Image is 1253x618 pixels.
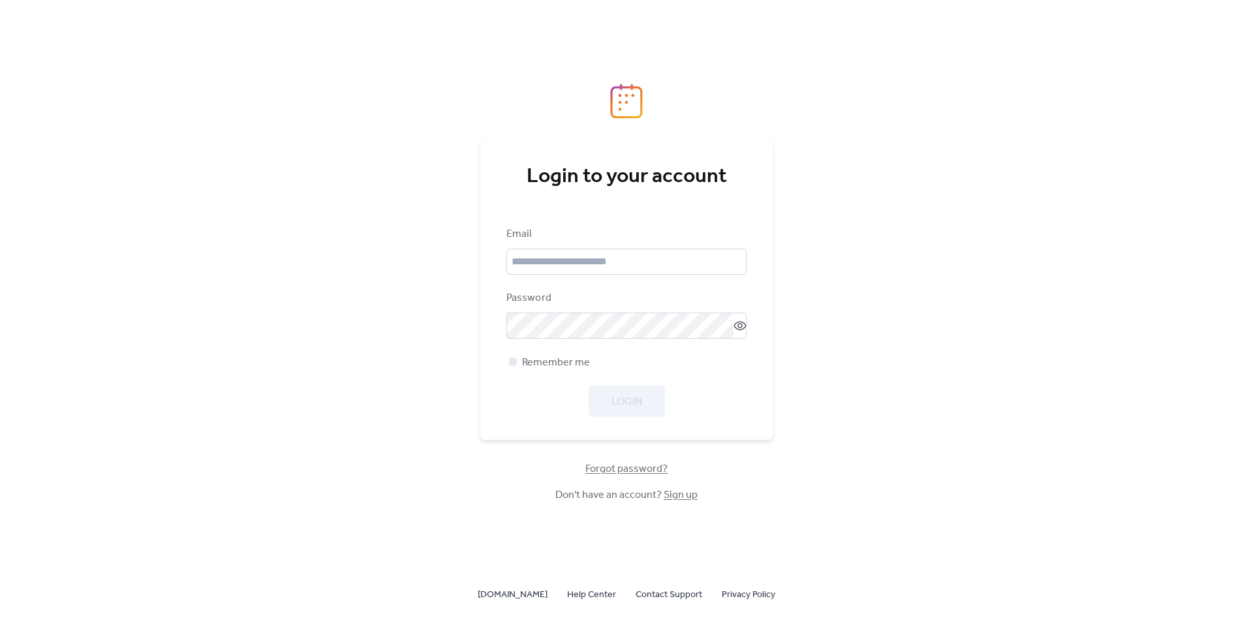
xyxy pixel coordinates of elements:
div: Email [506,226,744,242]
a: Sign up [664,485,698,505]
span: Forgot password? [585,461,668,477]
span: Remember me [522,355,590,371]
img: logo [610,84,643,119]
a: Forgot password? [585,465,668,472]
a: Contact Support [636,586,702,602]
div: Password [506,290,744,306]
div: Login to your account [506,164,747,190]
span: Privacy Policy [722,587,775,603]
a: Privacy Policy [722,586,775,602]
span: Help Center [567,587,616,603]
a: Help Center [567,586,616,602]
a: [DOMAIN_NAME] [478,586,548,602]
span: Don't have an account? [555,487,698,503]
span: Contact Support [636,587,702,603]
span: [DOMAIN_NAME] [478,587,548,603]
